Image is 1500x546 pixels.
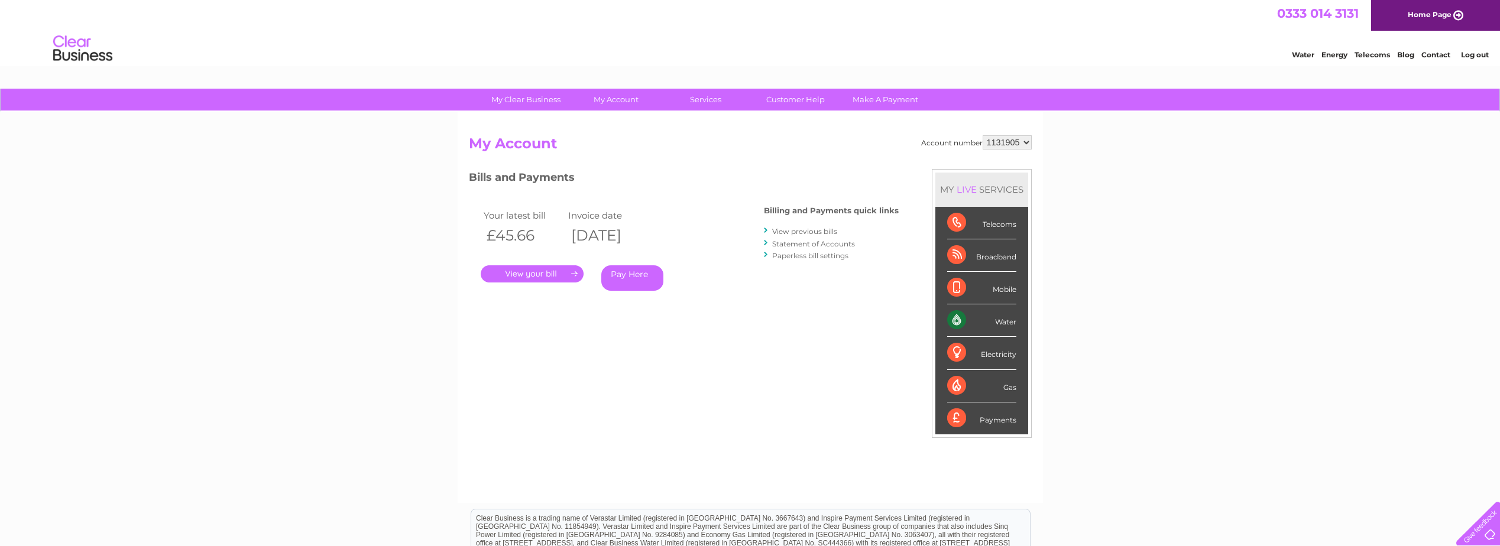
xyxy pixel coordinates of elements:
[772,227,837,236] a: View previous bills
[565,207,650,223] td: Invoice date
[567,89,665,110] a: My Account
[481,207,566,223] td: Your latest bill
[772,251,848,260] a: Paperless bill settings
[471,6,1030,57] div: Clear Business is a trading name of Verastar Limited (registered in [GEOGRAPHIC_DATA] No. 3667643...
[947,272,1016,304] div: Mobile
[947,337,1016,369] div: Electricity
[947,402,1016,434] div: Payments
[1461,50,1489,59] a: Log out
[601,265,663,291] a: Pay Here
[772,239,855,248] a: Statement of Accounts
[954,184,979,195] div: LIVE
[1355,50,1390,59] a: Telecoms
[657,89,754,110] a: Services
[481,223,566,248] th: £45.66
[947,239,1016,272] div: Broadband
[947,370,1016,402] div: Gas
[935,173,1028,206] div: MY SERVICES
[764,206,899,215] h4: Billing and Payments quick links
[469,135,1032,158] h2: My Account
[837,89,934,110] a: Make A Payment
[469,169,899,190] h3: Bills and Payments
[1321,50,1347,59] a: Energy
[947,207,1016,239] div: Telecoms
[1421,50,1450,59] a: Contact
[53,31,113,67] img: logo.png
[747,89,844,110] a: Customer Help
[565,223,650,248] th: [DATE]
[481,265,584,282] a: .
[1292,50,1314,59] a: Water
[1277,6,1359,21] a: 0333 014 3131
[1397,50,1414,59] a: Blog
[921,135,1032,149] div: Account number
[477,89,575,110] a: My Clear Business
[947,304,1016,337] div: Water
